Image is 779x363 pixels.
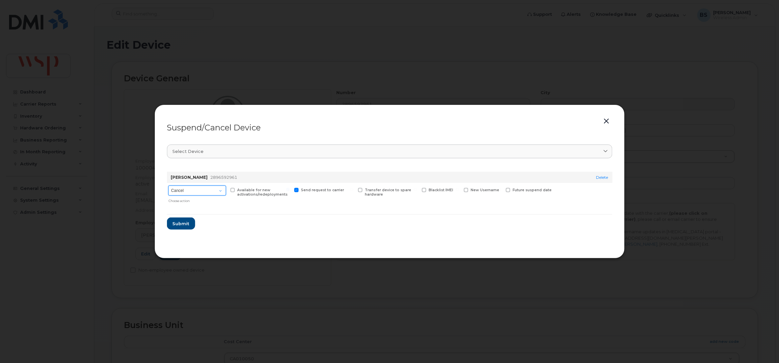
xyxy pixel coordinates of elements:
[596,175,608,180] a: Delete
[456,188,459,191] input: New Username
[222,188,226,191] input: Available for new activations/redeployments
[237,188,288,197] span: Available for new activations/redeployments
[171,175,208,180] strong: [PERSON_NAME]
[513,188,552,192] span: Future suspend date
[350,188,353,191] input: Transfer device to spare hardware
[167,124,612,132] div: Suspend/Cancel Device
[211,175,237,180] span: 2896592961
[429,188,453,192] span: Blacklist IMEI
[414,188,417,191] input: Blacklist IMEI
[167,217,195,230] button: Submit
[167,145,612,158] a: Select device
[173,220,189,227] span: Submit
[286,188,290,191] input: Send request to carrier
[365,188,412,197] span: Transfer device to spare hardware
[471,188,500,192] span: New Username
[173,148,204,155] span: Select device
[498,188,501,191] input: Future suspend date
[169,196,226,203] div: Choose action
[301,188,344,192] span: Send request to carrier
